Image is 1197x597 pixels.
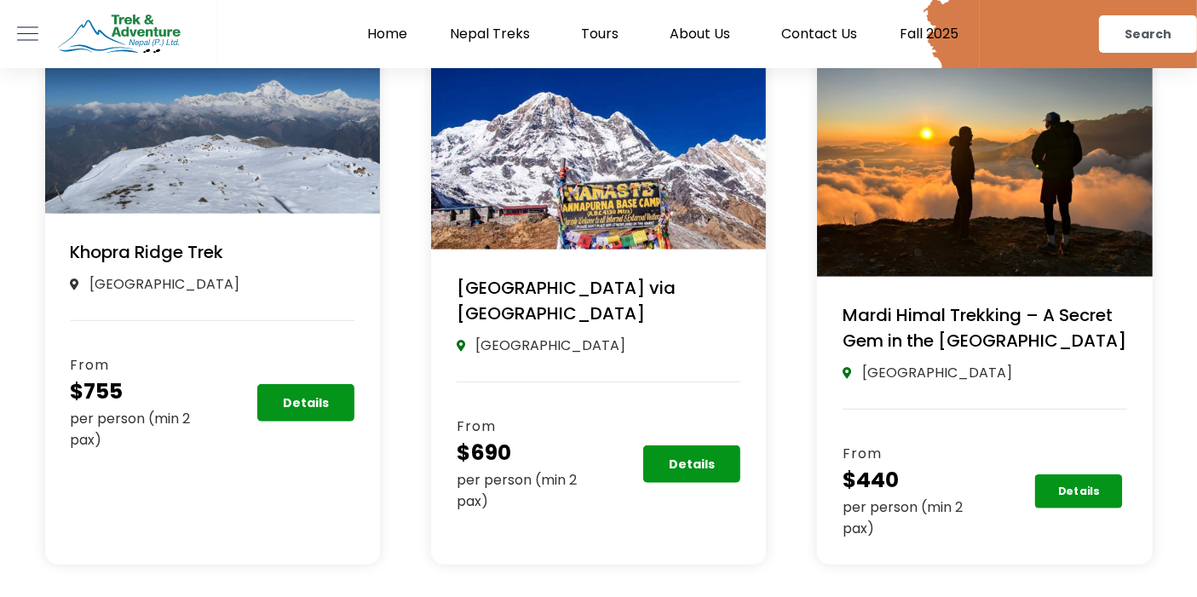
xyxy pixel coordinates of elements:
[471,335,625,356] span: [GEOGRAPHIC_DATA]
[643,445,740,483] a: Details
[71,409,191,450] span: per person (min 2 pax)
[71,376,213,408] h3: $755
[55,11,183,58] img: Trek & Adventure Nepal
[878,26,980,43] a: Fall 2025
[457,276,676,325] a: [GEOGRAPHIC_DATA] via [GEOGRAPHIC_DATA]
[346,26,429,43] a: Home
[843,444,985,464] h5: From
[648,26,760,43] a: About Us
[457,470,577,511] span: per person (min 2 pax)
[843,303,1126,353] a: Mardi Himal Trekking – A Secret Gem in the [GEOGRAPHIC_DATA]
[85,273,239,295] span: [GEOGRAPHIC_DATA]
[457,416,599,437] h5: From
[217,26,979,43] nav: Menu
[71,355,213,376] h5: From
[457,437,599,469] h3: $690
[71,240,224,264] a: Khopra Ridge Trek
[858,362,1012,383] span: [GEOGRAPHIC_DATA]
[1099,15,1197,53] a: Search
[760,26,878,43] a: Contact Us
[257,384,354,422] a: Details
[1057,486,1099,497] span: Details
[283,397,329,409] span: Details
[669,458,715,470] span: Details
[843,497,963,538] span: per person (min 2 pax)
[843,464,985,497] h3: $440
[560,26,648,43] a: Tours
[1125,28,1171,40] span: Search
[1034,474,1122,508] a: Details
[429,26,560,43] a: Nepal Treks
